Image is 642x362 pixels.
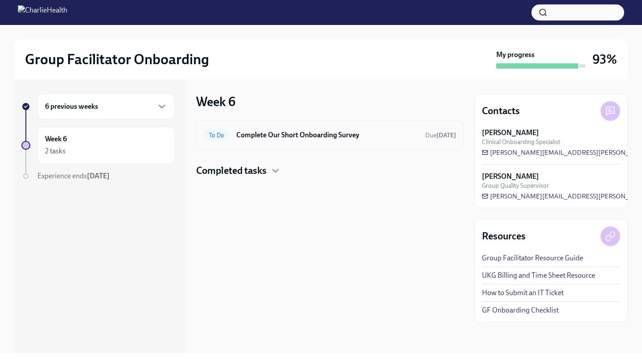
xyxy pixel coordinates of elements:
a: Group Facilitator Resource Guide [482,253,583,263]
h4: Resources [482,230,526,243]
div: 6 previous weeks [37,94,175,119]
h2: Group Facilitator Onboarding [25,50,209,68]
span: October 14th, 2025 10:00 [425,131,456,140]
a: UKG Billing and Time Sheet Resource [482,271,595,280]
a: How to Submit an IT Ticket [482,288,564,298]
h3: 93% [593,51,617,67]
span: Clinical Onboarding Specialist [482,138,560,146]
a: GF Onboarding Checklist [482,305,559,315]
strong: [DATE] [436,132,456,139]
strong: My progress [496,50,535,60]
h6: Complete Our Short Onboarding Survey [236,130,418,140]
a: To DoComplete Our Short Onboarding SurveyDue[DATE] [204,128,456,142]
strong: [PERSON_NAME] [482,172,539,181]
h6: 6 previous weeks [45,102,98,111]
div: 2 tasks [45,146,66,156]
strong: [DATE] [87,172,110,180]
span: Group Quality Supervisor [482,181,549,190]
span: Experience ends [37,172,110,180]
span: Due [425,132,456,139]
h4: Contacts [482,104,520,118]
span: To Do [204,132,229,139]
div: Completed tasks [196,164,464,177]
h4: Completed tasks [196,164,267,177]
strong: [PERSON_NAME] [482,128,539,138]
a: Week 62 tasks [21,127,175,164]
img: CharlieHealth [18,5,67,20]
h3: Week 6 [196,94,235,110]
h6: Week 6 [45,134,67,144]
